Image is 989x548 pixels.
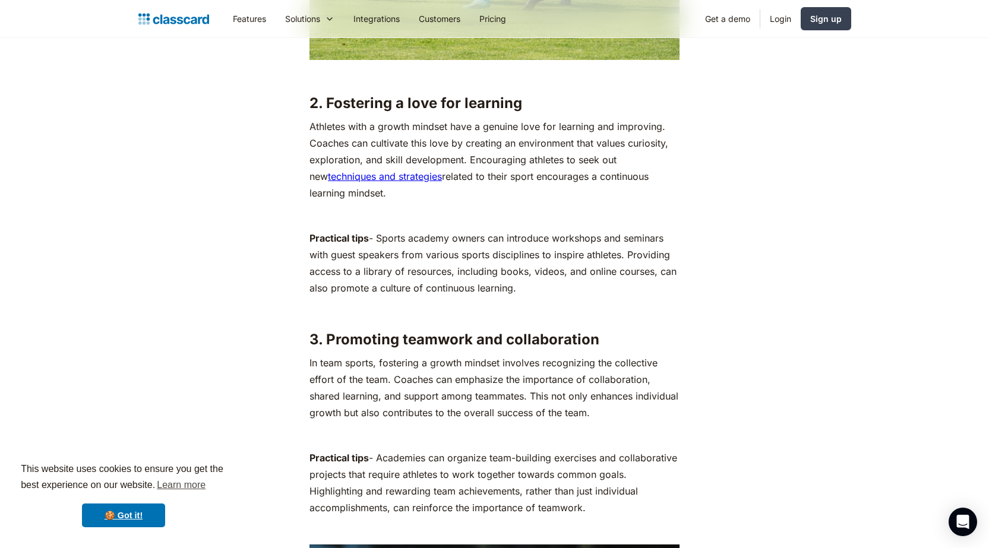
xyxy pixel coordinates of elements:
p: - Academies can organize team-building exercises and collaborative projects that require athletes... [309,449,680,516]
a: Sign up [801,7,851,30]
p: ‍ [309,427,680,444]
div: Open Intercom Messenger [949,508,977,536]
a: Integrations [344,5,409,32]
a: Customers [409,5,470,32]
p: ‍ [309,302,680,319]
p: ‍ [309,66,680,83]
strong: Practical tips [309,452,369,464]
a: learn more about cookies [155,476,207,494]
a: techniques and strategies [328,170,442,182]
a: Pricing [470,5,516,32]
p: - Sports academy owners can introduce workshops and seminars with guest speakers from various spo... [309,230,680,296]
a: home [138,11,209,27]
div: Solutions [276,5,344,32]
p: Athletes with a growth mindset have a genuine love for learning and improving. Coaches can cultiv... [309,118,680,201]
a: Features [223,5,276,32]
div: Solutions [285,12,320,25]
a: Login [760,5,801,32]
span: This website uses cookies to ensure you get the best experience on our website. [21,462,226,494]
strong: Practical tips [309,232,369,244]
p: ‍ [309,207,680,224]
div: cookieconsent [10,451,238,539]
strong: 3. Promoting teamwork and collaboration [309,331,599,348]
a: dismiss cookie message [82,503,165,527]
p: ‍ [309,522,680,539]
strong: 2. Fostering a love for learning [309,94,522,112]
p: In team sports, fostering a growth mindset involves recognizing the collective effort of the team... [309,354,680,421]
a: Get a demo [696,5,760,32]
div: Sign up [810,12,842,25]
